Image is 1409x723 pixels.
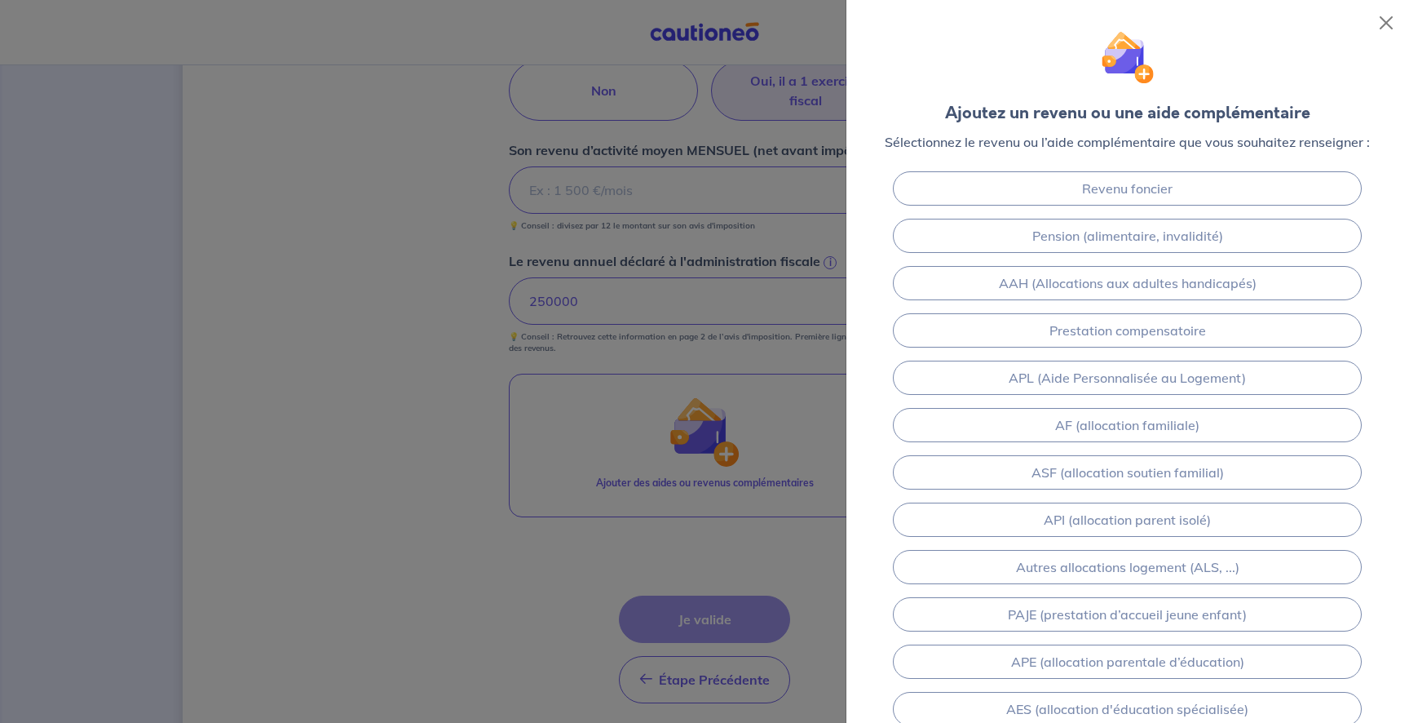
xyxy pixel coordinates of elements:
[893,455,1362,490] a: ASF (allocation soutien familial)
[893,313,1362,348] a: Prestation compensatoire
[893,645,1362,679] a: APE (allocation parentale d’éducation)
[945,101,1310,126] div: Ajoutez un revenu ou une aide complémentaire
[1102,31,1155,84] img: illu_wallet.svg
[885,132,1370,152] p: Sélectionnez le revenu ou l’aide complémentaire que vous souhaitez renseigner :
[893,266,1362,300] a: AAH (Allocations aux adultes handicapés)
[893,597,1362,632] a: PAJE (prestation d’accueil jeune enfant)
[1373,10,1399,36] button: Close
[893,219,1362,253] a: Pension (alimentaire, invalidité)
[893,550,1362,584] a: Autres allocations logement (ALS, ...)
[893,408,1362,442] a: AF (allocation familiale)
[893,361,1362,395] a: APL (Aide Personnalisée au Logement)
[893,503,1362,537] a: API (allocation parent isolé)
[893,171,1362,206] a: Revenu foncier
